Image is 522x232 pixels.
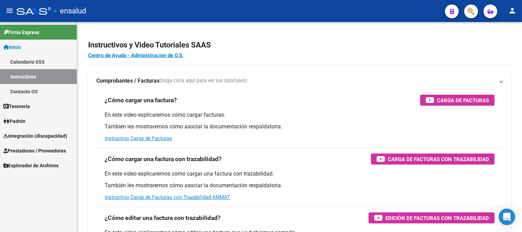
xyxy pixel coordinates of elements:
h3: ¿Cómo cargar una factura? [105,95,177,105]
span: Explorador de Archivos [3,162,58,169]
mat-icon: person [508,7,516,15]
span: Padrón [3,117,25,125]
p: También les mostraremos cómo asociar la documentación respaldatoria. [105,123,494,130]
h3: ¿Cómo editar una factura con trazabilidad? [105,213,221,223]
mat-icon: menu [6,7,14,15]
span: Integración (discapacidad) [3,132,67,140]
span: (haga click aquí para ver los tutoriales) [159,77,247,85]
div: Open Intercom Messenger [499,209,515,225]
span: Edición de Facturas con Trazabilidad [385,214,489,222]
span: Tesorería [3,103,30,110]
a: Centro de Ayuda - Administración de O.S. [88,52,183,59]
button: Carga de Facturas [420,95,494,106]
a: Instructivo Carga de Facturas [105,135,172,141]
span: - ensalud [54,3,86,19]
p: En este video explicaremos cómo cargar facturas. [105,111,494,119]
span: Carga de Facturas [437,96,489,105]
a: Instructivo Carga de Facturas con Trazabilidad ANMAT [105,194,230,200]
mat-expansion-panel-header: Comprobantes / Facturas(haga click aquí para ver los tutoriales) [88,73,511,89]
span: Firma Express [3,29,39,36]
strong: Comprobantes / Facturas [96,77,159,85]
h3: ¿Cómo cargar una factura con trazabilidad? [105,154,222,164]
button: Carga de Facturas con Trazabilidad [371,154,494,165]
span: Carga de Facturas con Trazabilidad [388,155,489,164]
p: También les mostraremos cómo asociar la documentación respaldatoria. [105,182,494,189]
span: Prestadores / Proveedores [3,147,66,155]
h2: Instructivos y Video Tutoriales SAAS [88,39,511,52]
button: Edición de Facturas con Trazabilidad [369,212,494,223]
p: En este video explicaremos cómo cargar una factura con trazabilidad. [105,170,494,178]
span: Inicio [3,43,21,51]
